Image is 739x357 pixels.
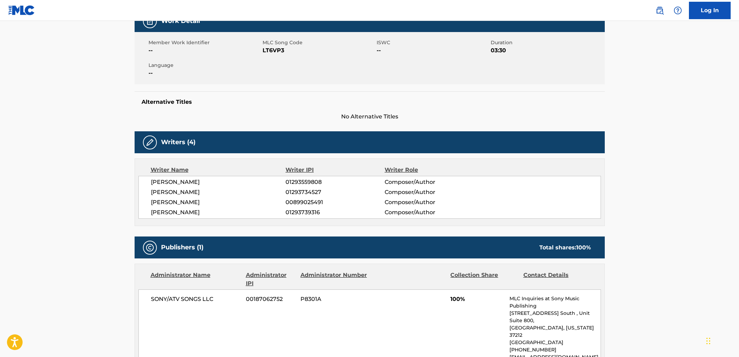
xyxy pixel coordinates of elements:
[671,3,685,17] div: Help
[151,271,241,288] div: Administrator Name
[146,243,154,252] img: Publishers
[450,271,518,288] div: Collection Share
[151,295,241,303] span: SONY/ATV SONGS LLC
[653,3,667,17] a: Public Search
[385,178,475,186] span: Composer/Author
[377,46,489,55] span: --
[385,166,475,174] div: Writer Role
[286,208,384,217] span: 01293739316
[385,198,475,207] span: Composer/Author
[509,339,600,346] p: [GEOGRAPHIC_DATA]
[286,178,384,186] span: 01293559808
[151,178,286,186] span: [PERSON_NAME]
[300,271,368,288] div: Administrator Number
[161,243,203,251] h5: Publishers (1)
[151,208,286,217] span: [PERSON_NAME]
[509,295,600,310] p: MLC Inquiries at Sony Music Publishing
[146,17,154,25] img: Work Detail
[146,138,154,147] img: Writers
[674,6,682,15] img: help
[491,39,603,46] span: Duration
[450,295,504,303] span: 100%
[263,46,375,55] span: LT6VP3
[151,188,286,196] span: [PERSON_NAME]
[142,99,598,106] h5: Alternative Titles
[689,2,731,19] a: Log In
[509,324,600,339] p: [GEOGRAPHIC_DATA], [US_STATE] 37212
[704,324,739,357] iframe: Chat Widget
[286,166,385,174] div: Writer IPI
[148,39,261,46] span: Member Work Identifier
[161,17,200,25] h5: Work Detail
[300,295,368,303] span: P8301A
[286,188,384,196] span: 01293734527
[246,295,295,303] span: 00187062752
[151,166,286,174] div: Writer Name
[385,188,475,196] span: Composer/Author
[491,46,603,55] span: 03:30
[8,5,35,15] img: MLC Logo
[246,271,295,288] div: Administrator IPI
[509,310,600,324] p: [STREET_ADDRESS] South , Unit Suite 800,
[286,198,384,207] span: 00899025491
[377,39,489,46] span: ISWC
[148,62,261,69] span: Language
[151,198,286,207] span: [PERSON_NAME]
[539,243,591,252] div: Total shares:
[161,138,195,146] h5: Writers (4)
[148,69,261,77] span: --
[576,244,591,251] span: 100 %
[135,112,605,121] span: No Alternative Titles
[148,46,261,55] span: --
[656,6,664,15] img: search
[706,331,710,351] div: Drag
[509,346,600,354] p: [PHONE_NUMBER]
[263,39,375,46] span: MLC Song Code
[385,208,475,217] span: Composer/Author
[523,271,591,288] div: Contact Details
